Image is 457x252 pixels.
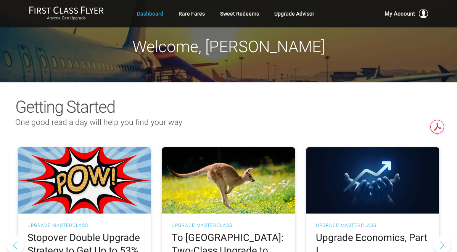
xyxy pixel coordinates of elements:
[172,223,285,228] h3: UPGRADE MASTERCLASS
[15,118,182,127] span: One good read a day will help you find your way
[385,9,415,18] span: My Account
[15,97,115,117] span: Getting Started
[220,7,259,21] a: Sweet Redeems
[29,6,104,21] a: First Class FlyerAnyone Can Upgrade
[274,7,314,21] a: Upgrade Advisor
[29,6,104,14] img: First Class Flyer
[316,223,430,228] h3: UPGRADE MASTERCLASS
[132,37,325,56] span: Welcome, [PERSON_NAME]
[179,7,205,21] a: Rare Fares
[29,16,104,21] small: Anyone Can Upgrade
[385,9,428,18] button: My Account
[27,223,141,228] h3: UPGRADE MASTERCLASS
[137,7,163,21] a: Dashboard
